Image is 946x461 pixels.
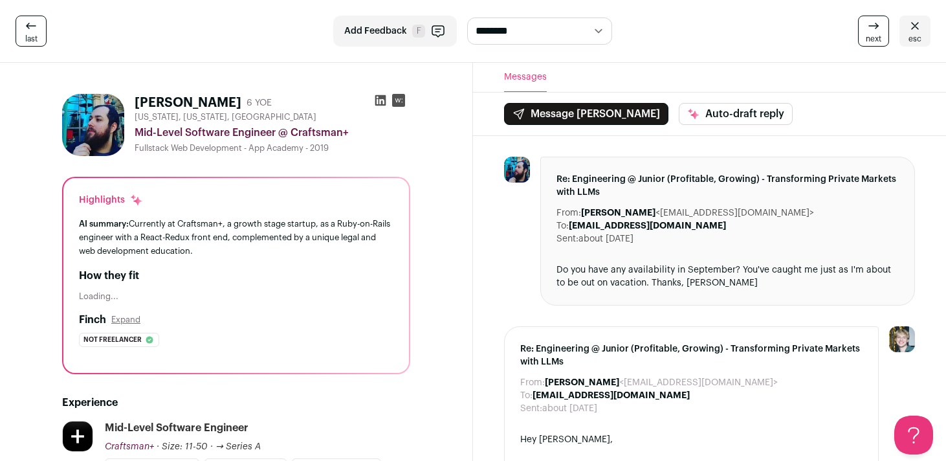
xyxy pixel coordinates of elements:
span: last [25,34,38,44]
span: esc [908,34,921,44]
div: Fullstack Web Development - App Academy - 2019 [135,143,410,153]
span: Not freelancer [83,333,142,346]
span: next [866,34,881,44]
img: 827ffef09e247846948a7fd434719c20bf228eefdf087c0317e3777b777195a7 [504,157,530,183]
h2: Experience [62,395,410,410]
span: AI summary: [79,219,129,228]
b: [PERSON_NAME] [545,378,619,387]
span: Re: Engineering @ Junior (Profitable, Growing) - Transforming Private Markets with LLMs [556,173,899,199]
button: Messages [504,63,547,92]
b: [PERSON_NAME] [581,208,655,218]
button: Auto-draft reply [679,103,793,125]
span: · [210,440,213,453]
div: Hey [PERSON_NAME], [520,433,863,446]
dt: Sent: [520,402,542,415]
dt: To: [520,389,533,402]
dt: From: [520,376,545,389]
img: 6494470-medium_jpg [889,326,915,352]
span: F [412,25,425,38]
span: [US_STATE], [US_STATE], [GEOGRAPHIC_DATA] [135,112,316,122]
div: Loading... [79,291,393,302]
span: Re: Engineering @ Junior (Profitable, Growing) - Transforming Private Markets with LLMs [520,343,863,368]
img: b29637be70b55c7c87520cc2086d20d5d04ee0e1d8aa076df4294b875993ab94.jpg [63,422,93,451]
b: [EMAIL_ADDRESS][DOMAIN_NAME] [533,391,690,400]
div: Mid-Level Software Engineer @ Craftsman+ [135,125,410,141]
a: last [16,16,47,47]
button: Message [PERSON_NAME] [504,103,668,125]
dd: <[EMAIL_ADDRESS][DOMAIN_NAME]> [581,207,814,219]
a: next [858,16,889,47]
iframe: Help Scout Beacon - Open [894,416,933,455]
h2: How they fit [79,268,393,284]
dd: about [DATE] [542,402,597,415]
button: Add Feedback F [333,16,457,47]
div: Currently at Craftsman+, a growth stage startup, as a Ruby-on-Rails engineer with a React-Redux f... [79,217,393,258]
span: Add Feedback [344,25,407,38]
div: Mid-Level Software Engineer [105,421,248,435]
b: [EMAIL_ADDRESS][DOMAIN_NAME] [569,221,726,231]
div: Do you have any availability in September? You've caught me just as I'm about to be out on vacati... [556,264,899,289]
dd: about [DATE] [578,232,633,245]
dt: From: [556,207,581,219]
div: 6 YOE [247,96,272,109]
a: esc [899,16,930,47]
button: Expand [111,315,140,325]
span: → Series A [215,442,261,451]
h2: Finch [79,312,106,328]
span: · Size: 11-50 [157,442,208,451]
dt: Sent: [556,232,578,245]
dt: To: [556,219,569,232]
div: Highlights [79,194,143,207]
dd: <[EMAIL_ADDRESS][DOMAIN_NAME]> [545,376,778,389]
span: Craftsman+ [105,442,154,451]
img: 827ffef09e247846948a7fd434719c20bf228eefdf087c0317e3777b777195a7 [62,94,124,156]
h1: [PERSON_NAME] [135,94,241,112]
